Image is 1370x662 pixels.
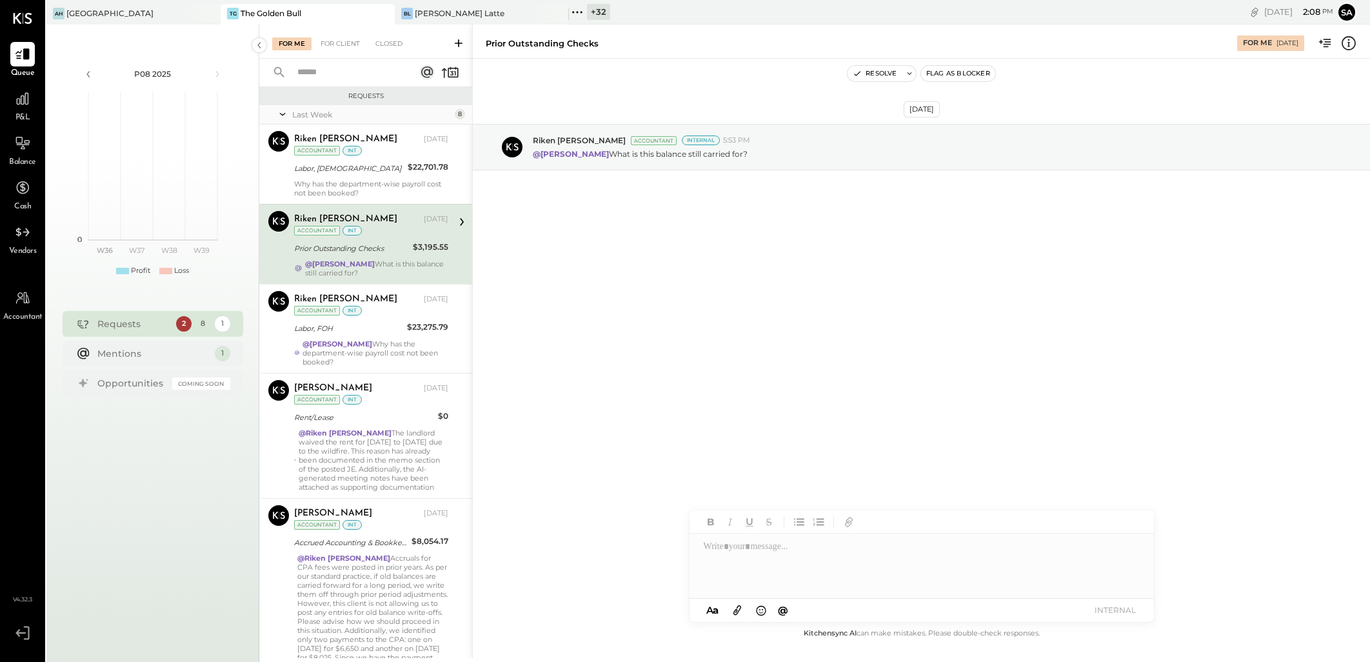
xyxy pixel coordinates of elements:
div: Why has the department-wise payroll cost not been booked? [294,179,448,197]
div: Loss [174,266,189,276]
button: @ [774,602,792,618]
a: P&L [1,86,45,124]
div: BL [401,8,413,19]
div: int [342,146,362,155]
div: Closed [369,37,409,50]
text: W37 [129,246,144,255]
div: Accountant [294,226,340,236]
button: Bold [702,514,719,530]
div: int [342,306,362,316]
button: INTERNAL [1089,601,1141,619]
div: int [342,226,362,236]
div: For Me [272,37,312,50]
div: 1 [215,346,230,361]
div: Riken [PERSON_NAME] [294,133,397,146]
div: Rent/Lease [294,411,434,424]
div: Why has the department-wise payroll cost not been booked? [303,339,448,366]
a: Queue [1,42,45,79]
div: [GEOGRAPHIC_DATA] [66,8,154,19]
div: + 32 [587,4,610,20]
div: 1 [215,316,230,332]
text: W36 [96,246,112,255]
div: [DATE] [904,101,940,117]
div: Labor, FOH [294,322,403,335]
button: Add URL [840,514,857,530]
div: [DATE] [424,294,448,305]
strong: @Riken [PERSON_NAME] [299,428,392,437]
strong: @[PERSON_NAME] [305,259,375,268]
span: a [713,604,719,616]
text: 0 [77,235,82,244]
div: Prior Outstanding Checks [486,37,599,50]
button: Unordered List [791,514,808,530]
div: Coming Soon [172,377,230,390]
div: copy link [1248,5,1261,19]
span: @ [778,604,788,616]
button: Aa [702,603,723,617]
strong: @[PERSON_NAME] [303,339,372,348]
button: Sa [1336,2,1357,23]
div: For Client [314,37,366,50]
text: W38 [161,246,177,255]
p: What is this balance still carried for? [533,148,748,159]
div: [DATE] [424,383,448,394]
div: Accountant [294,146,340,155]
strong: @[PERSON_NAME] [533,149,609,159]
div: [DATE] [424,508,448,519]
div: Mentions [97,347,208,360]
button: Underline [741,514,758,530]
div: Accountant [631,136,677,145]
div: $22,701.78 [408,161,448,174]
div: 8 [455,109,465,119]
button: Italic [722,514,739,530]
div: Riken [PERSON_NAME] [294,213,397,226]
div: Internal [682,135,720,145]
div: Requests [266,92,466,101]
div: int [342,395,362,405]
div: TG [227,8,239,19]
span: Riken [PERSON_NAME] [533,135,626,146]
div: Accountant [294,520,340,530]
a: Cash [1,176,45,213]
div: int [342,520,362,530]
a: Accountant [1,286,45,323]
span: P&L [15,112,30,124]
div: Accountant [294,306,340,316]
div: Accrued Accounting & Bookkeeping [294,536,408,549]
div: $8,054.17 [412,535,448,548]
button: Ordered List [810,514,827,530]
div: Requests [97,317,170,330]
button: Flag as Blocker [921,66,995,81]
div: [DATE] [424,134,448,145]
div: P08 2025 [98,68,208,79]
button: Resolve [848,66,902,81]
div: $0 [438,410,448,423]
div: The Golden Bull [241,8,301,19]
div: Profit [131,266,150,276]
span: Queue [11,68,35,79]
a: Vendors [1,220,45,257]
span: Accountant [3,312,43,323]
div: $3,195.55 [413,241,448,254]
text: W39 [193,246,209,255]
div: [DATE] [1264,6,1333,18]
div: 8 [195,316,211,332]
div: AH [53,8,65,19]
div: The landlord waived the rent for [DATE] to [DATE] due to the wildfire. This reason has already be... [299,428,448,492]
div: Riken [PERSON_NAME] [294,293,397,306]
span: Balance [9,157,36,168]
a: Balance [1,131,45,168]
div: What is this balance still carried for? [305,259,448,277]
div: [DATE] [424,214,448,225]
div: $23,275.79 [407,321,448,334]
span: Cash [14,201,31,213]
strong: @Riken [PERSON_NAME] [297,554,390,563]
div: Last Week [292,109,452,120]
div: [PERSON_NAME] [294,507,372,520]
span: 5:53 PM [723,135,750,146]
button: Strikethrough [760,514,777,530]
div: [PERSON_NAME] Latte [415,8,504,19]
div: For Me [1243,38,1272,48]
div: [PERSON_NAME] [294,382,372,395]
div: Labor, [DEMOGRAPHIC_DATA] [294,162,404,175]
